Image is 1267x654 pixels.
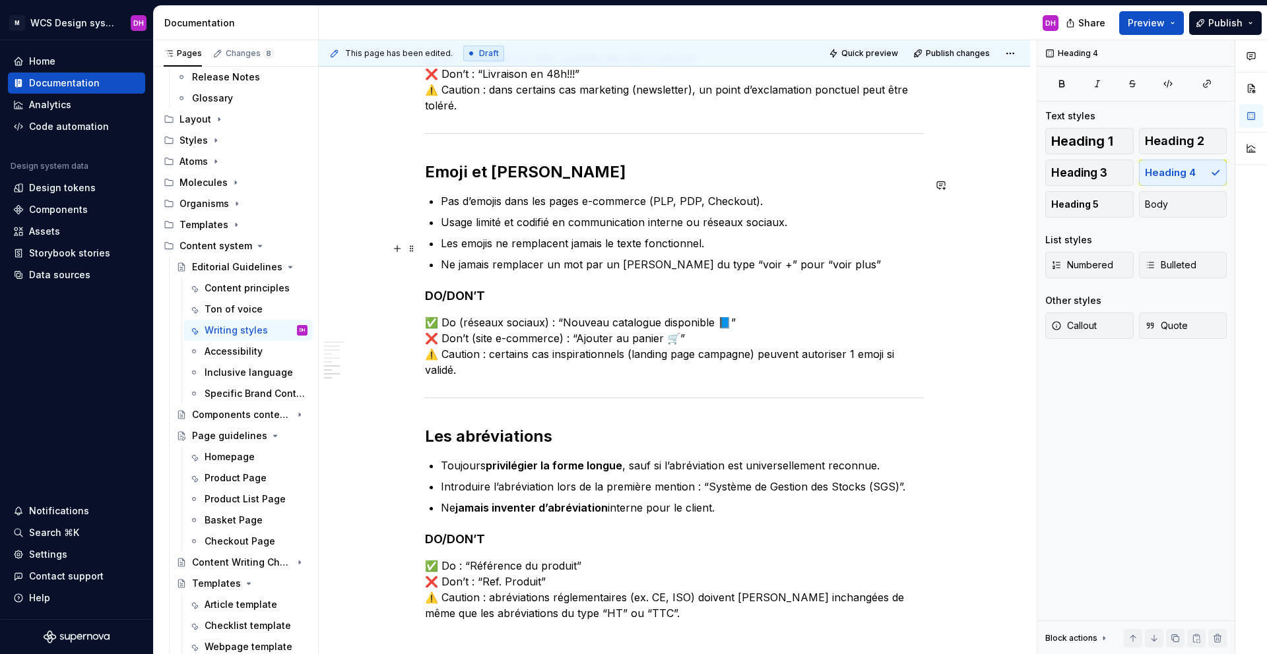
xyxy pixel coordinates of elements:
[8,177,145,198] a: Design tokens
[158,214,313,235] div: Templates
[1051,166,1107,179] span: Heading 3
[192,577,241,590] div: Templates
[30,16,115,30] div: WCS Design system
[205,324,268,337] div: Writing styles
[29,548,67,561] div: Settings
[205,387,305,400] div: Specific Brand Content
[171,425,313,446] a: Page guidelines
[1045,160,1134,186] button: Heading 3
[183,341,313,362] a: Accessibility
[11,161,88,171] div: Design system data
[192,429,267,442] div: Page guidelines
[345,48,453,59] span: This page has been edited.
[164,16,313,30] div: Documentation
[8,51,145,72] a: Home
[29,268,90,282] div: Data sources
[171,88,313,109] a: Glossary
[1045,294,1101,307] div: Other styles
[1139,128,1227,154] button: Heading 2
[171,67,313,88] a: Release Notes
[179,113,211,126] div: Layout
[909,44,996,63] button: Publish changes
[1051,258,1113,272] span: Numbered
[183,510,313,531] a: Basket Page
[158,109,313,130] div: Layout
[8,587,145,609] button: Help
[29,526,79,539] div: Search ⌘K
[1208,16,1243,30] span: Publish
[1051,198,1099,211] span: Heading 5
[441,214,924,230] p: Usage limité et codifié en communication interne ou réseaux sociaux.
[183,362,313,383] a: Inclusive language
[441,256,924,272] p: Ne jamais remplacer un mot par un [PERSON_NAME] du type “voir +” pour “voir plus”
[3,9,150,37] button: MWCS Design systemDH
[205,282,290,295] div: Content principles
[425,162,924,183] h2: Emoji et [PERSON_NAME]
[1139,312,1227,339] button: Quote
[425,314,924,378] p: ✅ Do (réseaux sociaux) : “Nouveau catalogue disponible 📘” ❌ Don’t (site e-commerce) : “Ajouter au...
[1139,191,1227,218] button: Body
[8,221,145,242] a: Assets
[1045,629,1109,647] div: Block actions
[192,260,282,274] div: Editorial Guidelines
[183,531,313,552] a: Checkout Page
[179,239,252,253] div: Content system
[8,73,145,94] a: Documentation
[1045,312,1134,339] button: Callout
[425,558,924,621] p: ✅ Do : “Référence du produit” ❌ Don’t : “Ref. Produit” ⚠️ Caution : abréviations réglementaires (...
[8,264,145,285] a: Data sources
[263,48,274,59] span: 8
[183,299,313,320] a: Ton of voice
[183,615,313,636] a: Checklist template
[205,303,263,316] div: Ton of voice
[1045,128,1134,154] button: Heading 1
[1139,252,1227,278] button: Bulleted
[425,288,924,304] h4: DO/DON’T
[1045,233,1092,247] div: List styles
[171,404,313,425] a: Components content guidelines
[441,193,924,209] p: Pas d’emojis dans les pages e-commerce (PLP, PDP, Checkout).
[183,489,313,510] a: Product List Page
[1078,16,1105,30] span: Share
[841,48,898,59] span: Quick preview
[205,366,293,379] div: Inclusive language
[29,98,71,111] div: Analytics
[926,48,990,59] span: Publish changes
[158,193,313,214] div: Organisms
[44,630,110,643] svg: Supernova Logo
[1059,11,1114,35] button: Share
[8,522,145,543] button: Search ⌘K
[1045,252,1134,278] button: Numbered
[205,345,263,358] div: Accessibility
[164,48,202,59] div: Pages
[192,556,292,569] div: Content Writing Checklists
[8,199,145,220] a: Components
[8,243,145,264] a: Storybook stories
[479,48,499,59] span: Draft
[486,459,622,472] strong: privilégier la forme longue
[133,18,144,28] div: DH
[441,500,924,516] p: Ne interne pour le client.
[29,225,60,238] div: Assets
[171,573,313,594] a: Templates
[192,408,292,421] div: Components content guidelines
[29,203,88,216] div: Components
[1128,16,1165,30] span: Preview
[205,535,275,548] div: Checkout Page
[158,130,313,151] div: Styles
[1145,134,1204,148] span: Heading 2
[179,218,228,231] div: Templates
[1045,18,1056,28] div: DH
[29,504,89,518] div: Notifications
[1051,134,1113,148] span: Heading 1
[1045,191,1134,218] button: Heading 5
[1189,11,1262,35] button: Publish
[192,71,260,84] div: Release Notes
[8,544,145,565] a: Settings
[455,501,608,514] strong: jamais inventer d’abréviation
[1119,11,1184,35] button: Preview
[158,235,313,256] div: Content system
[1051,319,1097,332] span: Callout
[171,552,313,573] a: Content Writing Checklists
[29,55,55,68] div: Home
